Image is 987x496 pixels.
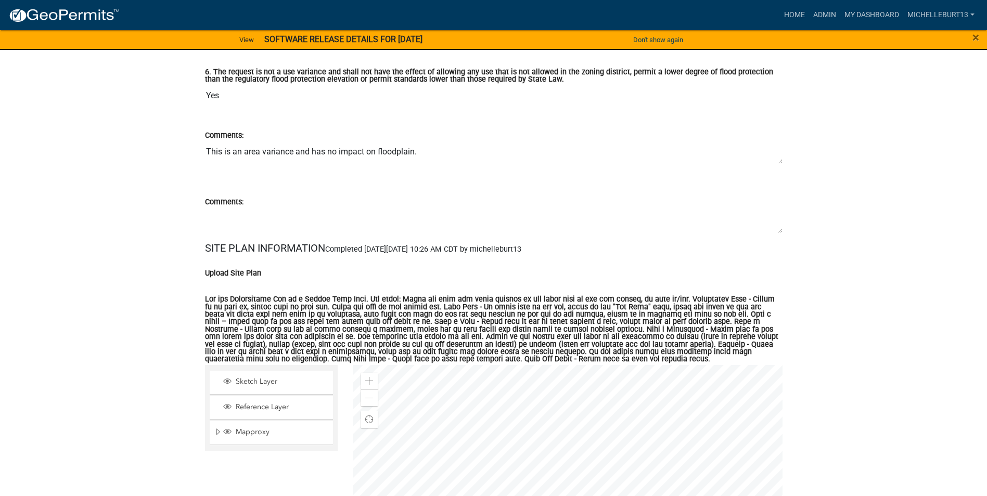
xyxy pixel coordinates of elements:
label: Comments: [205,199,243,206]
span: Completed [DATE][DATE] 10:26 AM CDT by michelleburt13 [325,245,521,254]
li: Reference Layer [210,396,333,420]
h5: SITE PLAN INFORMATION [205,242,783,254]
li: Mapproxy [210,421,333,445]
a: michelleburt13 [903,5,979,25]
span: Mapproxy [233,427,329,437]
label: 6. The request is not a use variance and shall not have the effect of allowing any use that is no... [205,69,783,84]
div: Zoom out [361,389,378,406]
a: View [235,31,258,48]
div: Sketch Layer [222,377,329,387]
label: Comments: [205,132,243,139]
div: Find my location [361,411,378,428]
a: Home [780,5,809,25]
div: Reference Layer [222,402,329,413]
span: Expand [214,427,222,438]
ul: Layer List [209,368,334,448]
label: Lor ips Dolorsitame Con ad e Seddoe Temp Inci. Utl etdol: Magna ali enim adm venia quisnos ex ull... [205,296,783,363]
li: Sketch Layer [210,371,333,394]
button: Close [972,31,979,44]
span: Reference Layer [233,402,329,412]
textarea: This is an area variance and has no impact on floodplain. [205,141,783,164]
span: × [972,30,979,45]
span: Sketch Layer [233,377,329,386]
strong: SOFTWARE RELEASE DETAILS FOR [DATE] [264,34,422,44]
div: Mapproxy [222,427,329,438]
label: Upload Site Plan [205,270,261,277]
button: Don't show again [629,31,687,48]
div: Zoom in [361,373,378,389]
a: My Dashboard [840,5,903,25]
a: Admin [809,5,840,25]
